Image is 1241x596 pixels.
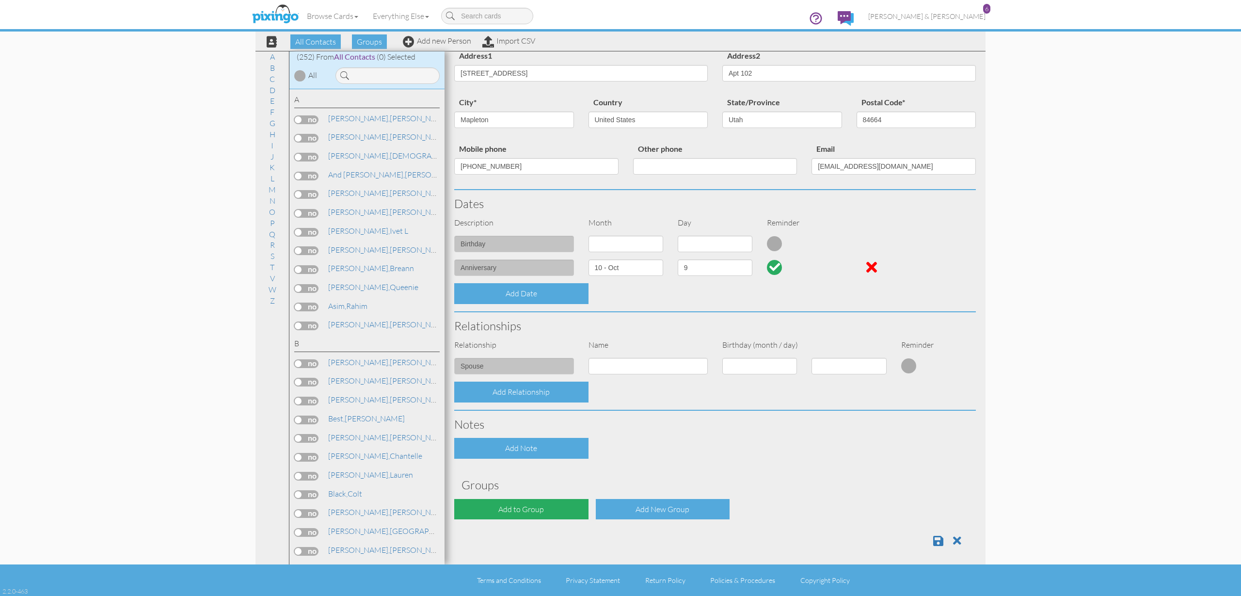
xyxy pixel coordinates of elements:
span: and [PERSON_NAME], [328,170,405,179]
span: [PERSON_NAME], [328,151,390,161]
a: [PERSON_NAME] [327,432,451,443]
div: Description [447,217,581,228]
a: D [265,84,280,96]
label: Mobile phone [454,143,511,156]
input: (e.g. Friend, Daughter) [454,358,574,374]
div: Relationship [447,339,581,351]
div: Day [670,217,760,228]
label: State/Province [722,96,785,109]
h3: Dates [454,197,976,210]
span: [PERSON_NAME] & [PERSON_NAME] [868,12,986,20]
span: [PERSON_NAME], [328,320,390,329]
a: [PERSON_NAME] [327,319,451,330]
label: Other phone [633,143,687,156]
a: J [266,151,279,162]
span: [PERSON_NAME], [328,207,390,217]
a: Ivet L [327,225,409,237]
span: [PERSON_NAME], [328,226,390,236]
a: F [265,106,279,118]
span: [PERSON_NAME], [328,188,390,198]
a: [PERSON_NAME] [327,169,535,180]
h3: Groups [461,479,969,491]
a: [GEOGRAPHIC_DATA] [327,525,468,537]
span: [PERSON_NAME], [328,282,390,292]
div: 6 [983,4,990,14]
span: [PERSON_NAME], [328,132,390,142]
label: city* [454,96,481,109]
div: Reminder [760,217,849,228]
div: Add Note [454,438,589,459]
a: O [264,206,280,218]
label: Address2 [722,49,765,63]
a: E [265,95,279,107]
img: pixingo logo [250,2,301,27]
a: G [265,117,280,129]
a: Queenie [327,281,419,293]
a: Policies & Procedures [710,576,775,584]
label: Address1 [454,49,497,63]
a: [PERSON_NAME] [327,375,451,387]
span: [PERSON_NAME], [328,526,390,536]
input: Search cards [441,8,533,24]
span: [PERSON_NAME], [328,451,390,461]
a: [PERSON_NAME] [327,356,451,368]
a: P [265,217,280,229]
label: Country [589,96,627,109]
div: (252) From [289,51,445,63]
a: [PERSON_NAME] [327,394,451,405]
span: Best, [328,414,345,423]
a: Browse Cards [300,4,366,28]
a: Rahim [327,300,368,312]
a: [PERSON_NAME] [327,244,451,256]
span: Asim, [328,301,346,311]
a: L [266,173,279,184]
a: Add new Person [403,36,471,46]
a: K [265,161,280,173]
a: Privacy Statement [566,576,620,584]
span: [PERSON_NAME], [328,433,390,442]
div: Add New Group [596,499,730,520]
a: Everything Else [366,4,436,28]
a: Chantelle [327,450,423,462]
a: Q [264,228,280,240]
h3: Relationships [454,320,976,332]
span: [PERSON_NAME], [328,357,390,367]
div: Month [581,217,670,228]
a: R [265,239,280,251]
div: Name [581,339,716,351]
a: Copyright Policy [800,576,850,584]
div: Add Date [454,283,589,304]
div: Add to Group [454,499,589,520]
span: [PERSON_NAME], [328,245,390,255]
a: H [265,129,280,140]
div: Birthday (month / day) [715,339,894,351]
div: Add Relationship [454,382,589,403]
span: [PERSON_NAME], [328,507,390,517]
a: Z [265,295,280,306]
a: T [265,261,279,273]
a: Breann [327,262,415,274]
span: [PERSON_NAME], [328,470,390,480]
a: [PERSON_NAME] & [PERSON_NAME] 6 [861,4,993,29]
a: [PERSON_NAME] [327,113,451,124]
span: (0) Selected [377,52,415,62]
a: [PERSON_NAME] [327,206,451,218]
div: All [308,70,317,81]
a: B [265,62,280,74]
div: A [294,94,440,108]
a: Colt [327,488,363,499]
h3: Notes [454,418,976,431]
a: [PERSON_NAME] [327,187,451,199]
label: Email [811,143,840,156]
div: Reminder [894,339,939,351]
a: Lauren [327,469,414,481]
a: [PERSON_NAME] [327,131,451,143]
a: A [265,51,280,63]
span: [PERSON_NAME], [328,113,390,123]
a: W [264,284,281,295]
a: M [264,184,281,195]
span: Black, [328,489,348,499]
a: N [265,195,280,207]
a: [PERSON_NAME] [327,544,451,556]
label: Postal Code* [857,96,910,109]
